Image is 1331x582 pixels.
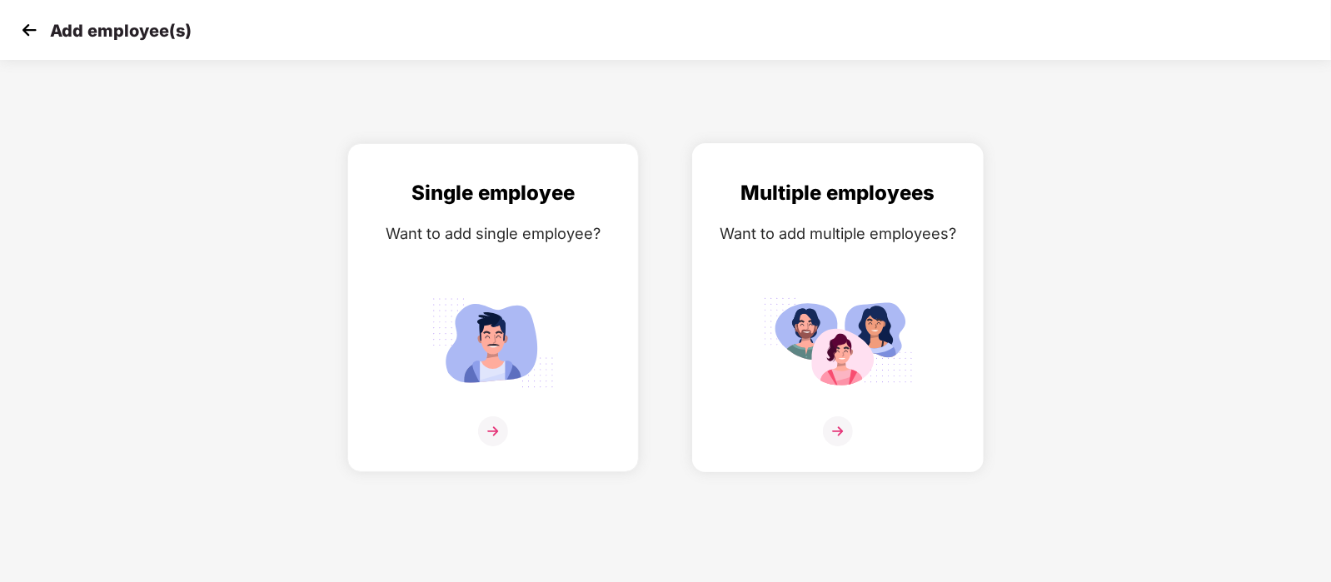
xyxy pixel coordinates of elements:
[365,177,621,209] div: Single employee
[823,416,853,446] img: svg+xml;base64,PHN2ZyB4bWxucz0iaHR0cDovL3d3dy53My5vcmcvMjAwMC9zdmciIHdpZHRoPSIzNiIgaGVpZ2h0PSIzNi...
[418,291,568,395] img: svg+xml;base64,PHN2ZyB4bWxucz0iaHR0cDovL3d3dy53My5vcmcvMjAwMC9zdmciIGlkPSJTaW5nbGVfZW1wbG95ZWUiIH...
[710,221,966,246] div: Want to add multiple employees?
[50,21,192,41] p: Add employee(s)
[710,177,966,209] div: Multiple employees
[478,416,508,446] img: svg+xml;base64,PHN2ZyB4bWxucz0iaHR0cDovL3d3dy53My5vcmcvMjAwMC9zdmciIHdpZHRoPSIzNiIgaGVpZ2h0PSIzNi...
[17,17,42,42] img: svg+xml;base64,PHN2ZyB4bWxucz0iaHR0cDovL3d3dy53My5vcmcvMjAwMC9zdmciIHdpZHRoPSIzMCIgaGVpZ2h0PSIzMC...
[763,291,913,395] img: svg+xml;base64,PHN2ZyB4bWxucz0iaHR0cDovL3d3dy53My5vcmcvMjAwMC9zdmciIGlkPSJNdWx0aXBsZV9lbXBsb3llZS...
[365,221,621,246] div: Want to add single employee?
